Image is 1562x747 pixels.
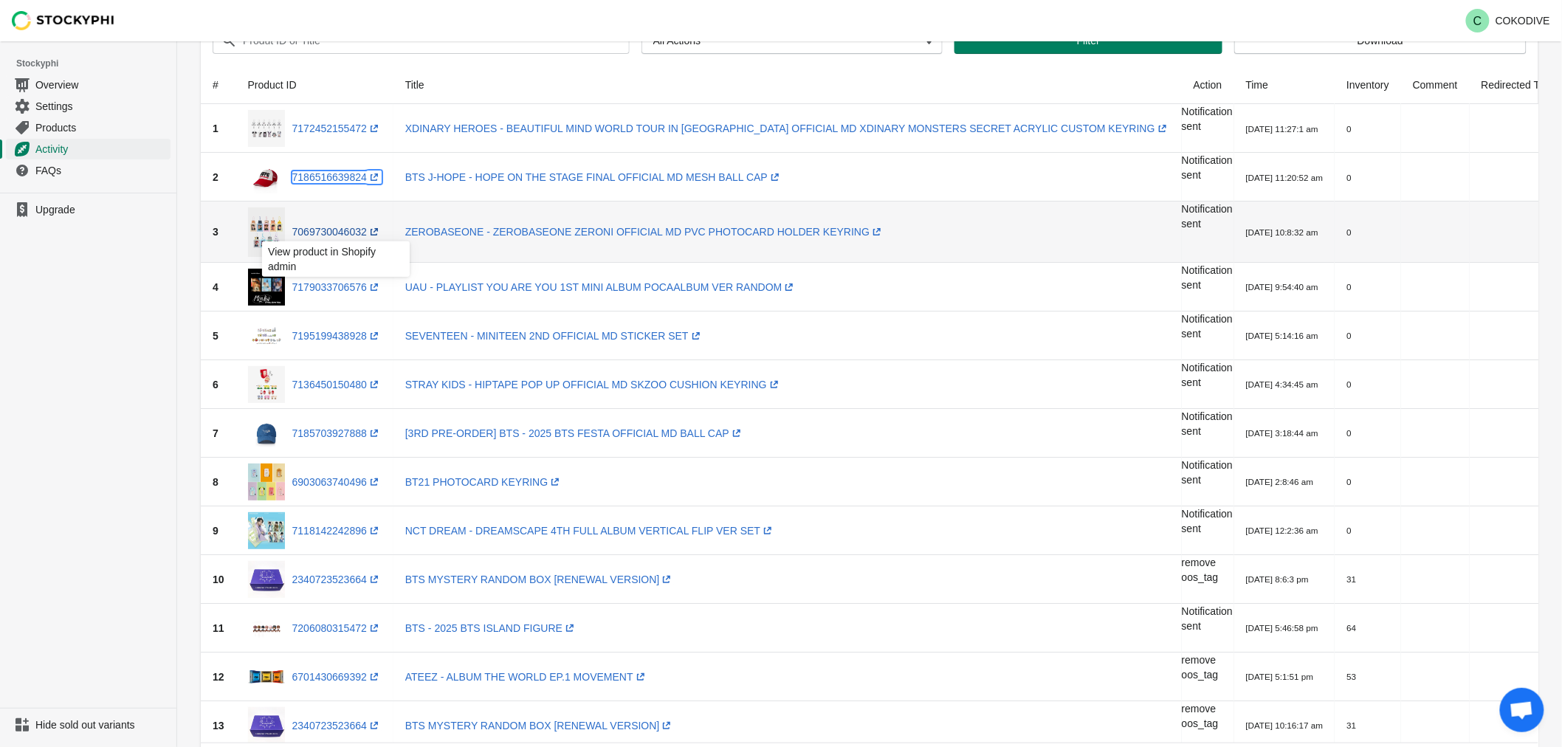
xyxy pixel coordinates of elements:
a: 2340723523664(opens a new window) [292,720,382,731]
span: 11 [213,622,224,634]
th: # [201,66,236,104]
img: BTS_Island_Figure_V3_c81e06de-b11c-4a02-895f-43a3e8a5c69a.png [248,610,285,647]
span: Overview [35,78,168,92]
small: [DATE] 8:6:3 pm [1246,574,1309,584]
a: NCT DREAM - DREAMSCAPE 4TH FULL ALBUM VERTICAL FLIP VER SET(opens a new window) [405,525,775,537]
img: SECRET_ACRYLIC_CUSTOM_KEYRING_c278290c-2a30-45a1-8ba1-5ab182328182.jpg [248,110,285,147]
a: Open chat [1500,688,1544,732]
small: [DATE] 4:34:45 am [1246,379,1318,389]
span: 7 [213,427,219,439]
small: [DATE] 5:1:51 pm [1246,672,1314,681]
img: Stockyphi [12,11,115,30]
a: FAQs [6,159,171,181]
span: Settings [35,99,168,114]
img: Ball_Cap_ca95a84b-b4f4-4052-b372-acb7a2a92faa.png [248,415,285,452]
span: Notification sent [1182,605,1233,632]
a: Products [6,117,171,138]
th: Redirected To [1470,66,1557,104]
a: Activity [6,138,171,159]
span: Hide sold out variants [35,717,168,732]
a: 7172452155472(opens a new window) [292,123,382,134]
span: 5 [213,330,219,342]
a: SEVENTEEN - MINITEEN 2ND OFFICIAL MD STICKER SET(opens a new window) [405,330,703,342]
img: cokodive-rm-s-bts-mystery-random-box-renewal-version-13350300647504.jpg [248,561,285,598]
a: [3RD PRE-ORDER] BTS - 2025 BTS FESTA OFFICIAL MD BALL CAP(opens a new window) [405,427,744,439]
button: Avatar with initials CCOKODIVE [1460,6,1556,35]
th: Comment [1401,66,1470,104]
span: Notification sent [1182,203,1233,230]
img: uau_0430304b-9e13-409d-98bb-f82f54807603.jpg [248,269,285,306]
p: COKODIVE [1496,15,1550,27]
small: 31 [1346,720,1356,730]
span: Notification sent [1182,459,1233,486]
span: remove oos_tag [1182,557,1219,583]
a: 7195199438928(opens a new window) [292,330,382,342]
a: BTS MYSTERY RANDOM BOX [RENEWAL VERSION](opens a new window) [405,720,675,731]
span: Stockyphi [16,56,176,71]
small: 0 [1346,124,1351,134]
a: UAU - PLAYLIST YOU ARE YOU 1ST MINI ALBUM POCAALBUM VER RANDOM(opens a new window) [405,281,797,293]
span: Notification sent [1182,106,1233,132]
small: [DATE] 9:54:40 am [1246,282,1318,292]
img: Sticker_Set_c2a09db6-2274-4db7-b6dd-a69f6fa5aa9b.png [248,317,285,354]
small: [DATE] 11:27:1 am [1246,124,1318,134]
span: 12 [213,671,224,683]
small: [DATE] 5:14:16 am [1246,331,1318,340]
small: [DATE] 12:2:36 am [1246,526,1318,535]
small: 53 [1346,672,1356,681]
a: ATEEZ - ALBUM THE WORLD EP.1 MOVEMENT(opens a new window) [405,671,648,683]
span: Notification sent [1182,508,1233,534]
span: remove oos_tag [1182,654,1219,681]
a: STRAY KIDS - HIPTAPE POP UP OFFICIAL MD SKZOO CUSHION KEYRING(opens a new window) [405,379,782,390]
a: 7185703927888(opens a new window) [292,427,382,439]
span: FAQs [35,163,168,178]
span: 2 [213,171,219,183]
span: 13 [213,720,224,731]
span: Notification sent [1182,264,1233,291]
small: 0 [1346,227,1351,237]
a: Settings [6,95,171,117]
a: Upgrade [6,199,171,220]
a: 6701430669392(opens a new window) [292,671,382,683]
a: BTS J-HOPE - HOPE ON THE STAGE FINAL OFFICIAL MD MESH BALL CAP(opens a new window) [405,171,782,183]
a: Hide sold out variants [6,715,171,735]
span: 3 [213,226,219,238]
span: Notification sent [1182,313,1233,340]
a: BTS MYSTERY RANDOM BOX [RENEWAL VERSION](opens a new window) [405,574,675,585]
th: Inventory [1335,66,1401,104]
span: Activity [35,142,168,156]
span: 9 [213,525,219,537]
span: 8 [213,476,219,488]
span: 6 [213,379,219,390]
img: SOOBINFLOWERSHOP_12_50b63873-45f8-4b69-aa55-29e060c8354e.png [248,464,285,500]
span: 1 [213,123,219,134]
span: 4 [213,281,219,293]
small: 0 [1346,379,1351,389]
img: CUSHION_KEYRING_ba859271-0d45-432a-8268-abe8b5296ec4.jpg [248,366,285,403]
a: 6903063740496(opens a new window) [292,476,382,488]
a: BT21 PHOTOCARD KEYRING(opens a new window) [405,476,562,488]
a: ZEROBASEONE - ZEROBASEONE ZERONI OFFICIAL MD PVC PHOTOCARD HOLDER KEYRING(opens a new window) [405,226,884,238]
small: 0 [1346,428,1351,438]
small: [DATE] 10:16:17 am [1246,720,1324,730]
a: 7118142242896(opens a new window) [292,525,382,537]
th: Title [393,66,1182,104]
img: cokodive-rm-s-bts-mystery-random-box-renewal-version-13350300647504.jpg [248,707,285,744]
th: Action [1182,66,1234,104]
small: 0 [1346,477,1351,486]
span: Products [35,120,168,135]
small: 0 [1346,173,1351,182]
a: 7186516639824(opens a new window) [292,171,382,183]
span: Notification sent [1182,410,1233,437]
img: PVC_PHOTOCARD_HOLDER_cc37399a-73c5-4d60-807a-daef9863ea9e.jpg [248,207,285,257]
a: 7136450150480(opens a new window) [292,379,382,390]
a: 2340723523664(opens a new window) [292,574,382,585]
small: 0 [1346,526,1351,535]
img: pr-apple-music-album-ateez-the-world-ep-1-movement-30135988944976.jpg [248,658,285,695]
small: [DATE] 10:8:32 am [1246,227,1318,237]
span: remove oos_tag [1182,703,1219,729]
a: 7069730046032(opens a new window) [292,226,382,238]
span: 10 [213,574,224,585]
span: Notification sent [1182,154,1233,181]
text: C [1473,15,1482,27]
